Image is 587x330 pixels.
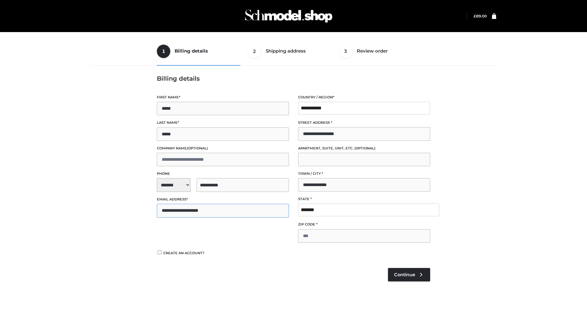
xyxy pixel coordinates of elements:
label: Email address [157,196,289,202]
span: Create an account? [163,251,205,255]
a: £89.00 [474,14,487,18]
label: Last name [157,120,289,126]
label: ZIP Code [298,222,430,227]
bdi: 89.00 [474,14,487,18]
img: Schmodel Admin 964 [243,4,334,28]
label: Town / City [298,171,430,177]
label: Apartment, suite, unit, etc. [298,145,430,151]
span: Continue [394,272,415,277]
span: £ [474,14,476,18]
span: (optional) [187,146,208,150]
label: Country / Region [298,94,430,100]
label: First name [157,94,289,100]
label: Phone [157,171,289,177]
span: (optional) [354,146,375,150]
input: Create an account? [157,250,162,254]
label: Street address [298,120,430,126]
label: State [298,196,430,202]
a: Continue [388,268,430,281]
label: Company name [157,145,289,151]
h3: Billing details [157,75,430,82]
